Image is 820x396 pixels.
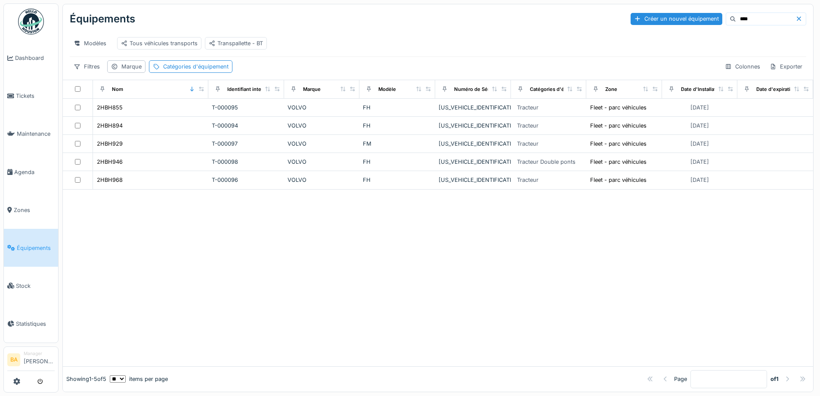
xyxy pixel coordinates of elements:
span: Dashboard [15,54,55,62]
div: Date d'Installation [681,86,723,93]
div: Équipements [70,8,135,30]
div: T-000095 [212,103,281,112]
a: Maintenance [4,115,58,153]
div: Date d'expiration [756,86,796,93]
div: Fleet - parc véhicules [590,140,647,148]
div: 2HBH929 [97,140,123,148]
div: [US_VEHICLE_IDENTIFICATION_NUMBER] [439,103,507,112]
a: Tickets [4,77,58,115]
div: Zone [605,86,617,93]
div: T-000094 [212,122,281,130]
div: Fleet - parc véhicules [590,122,647,130]
div: Tracteur [517,103,538,112]
div: Catégories d'équipement [163,62,229,71]
strong: of 1 [770,375,779,383]
div: FH [363,176,432,184]
div: items per page [110,375,168,383]
div: T-000098 [212,158,281,166]
div: [DATE] [690,103,709,112]
span: Statistiques [16,320,55,328]
div: Tracteur [517,176,538,184]
div: Exporter [766,60,806,73]
a: Statistiques [4,305,58,343]
div: T-000096 [212,176,281,184]
div: Page [674,375,687,383]
a: Dashboard [4,39,58,77]
div: 2HBH855 [97,103,123,112]
div: Nom [112,86,123,93]
div: Fleet - parc véhicules [590,103,647,112]
div: VOLVO [288,140,356,148]
div: [DATE] [690,122,709,130]
div: VOLVO [288,158,356,166]
span: Stock [16,282,55,290]
div: T-000097 [212,140,281,148]
div: FH [363,103,432,112]
span: Agenda [14,168,55,176]
span: Maintenance [17,130,55,138]
div: [US_VEHICLE_IDENTIFICATION_NUMBER] [439,122,507,130]
div: [US_VEHICLE_IDENTIFICATION_NUMBER] [439,140,507,148]
div: 2HBH968 [97,176,123,184]
li: BA [7,353,20,366]
div: Catégories d'équipement [530,86,590,93]
div: Manager [24,350,55,357]
div: [US_VEHICLE_IDENTIFICATION_NUMBER] [439,176,507,184]
div: [DATE] [690,158,709,166]
img: Badge_color-CXgf-gQk.svg [18,9,44,34]
div: Colonnes [721,60,764,73]
li: [PERSON_NAME] [24,350,55,369]
div: Créer un nouvel équipement [631,13,722,25]
div: FM [363,140,432,148]
div: Transpallette - BT [209,39,263,47]
div: Fleet - parc véhicules [590,176,647,184]
div: Tous véhicules transports [121,39,198,47]
div: VOLVO [288,122,356,130]
a: Agenda [4,153,58,191]
a: Équipements [4,229,58,267]
div: [DATE] [690,176,709,184]
div: Modèles [70,37,110,50]
div: Marque [121,62,142,71]
div: Tracteur Double ponts [517,158,576,166]
div: VOLVO [288,176,356,184]
div: [US_VEHICLE_IDENTIFICATION_NUMBER] [439,158,507,166]
div: Identifiant interne [227,86,269,93]
div: Fleet - parc véhicules [590,158,647,166]
div: 2HBH894 [97,122,123,130]
div: FH [363,158,432,166]
div: VOLVO [288,103,356,112]
div: Filtres [70,60,104,73]
div: 2HBH946 [97,158,123,166]
div: Marque [303,86,321,93]
div: Numéro de Série [454,86,494,93]
span: Tickets [16,92,55,100]
a: Stock [4,267,58,305]
div: [DATE] [690,140,709,148]
div: FH [363,122,432,130]
div: Modèle [378,86,396,93]
a: BA Manager[PERSON_NAME] [7,350,55,371]
div: Tracteur [517,122,538,130]
span: Zones [14,206,55,214]
span: Équipements [17,244,55,252]
a: Zones [4,191,58,229]
div: Showing 1 - 5 of 5 [66,375,106,383]
div: Tracteur [517,140,538,148]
